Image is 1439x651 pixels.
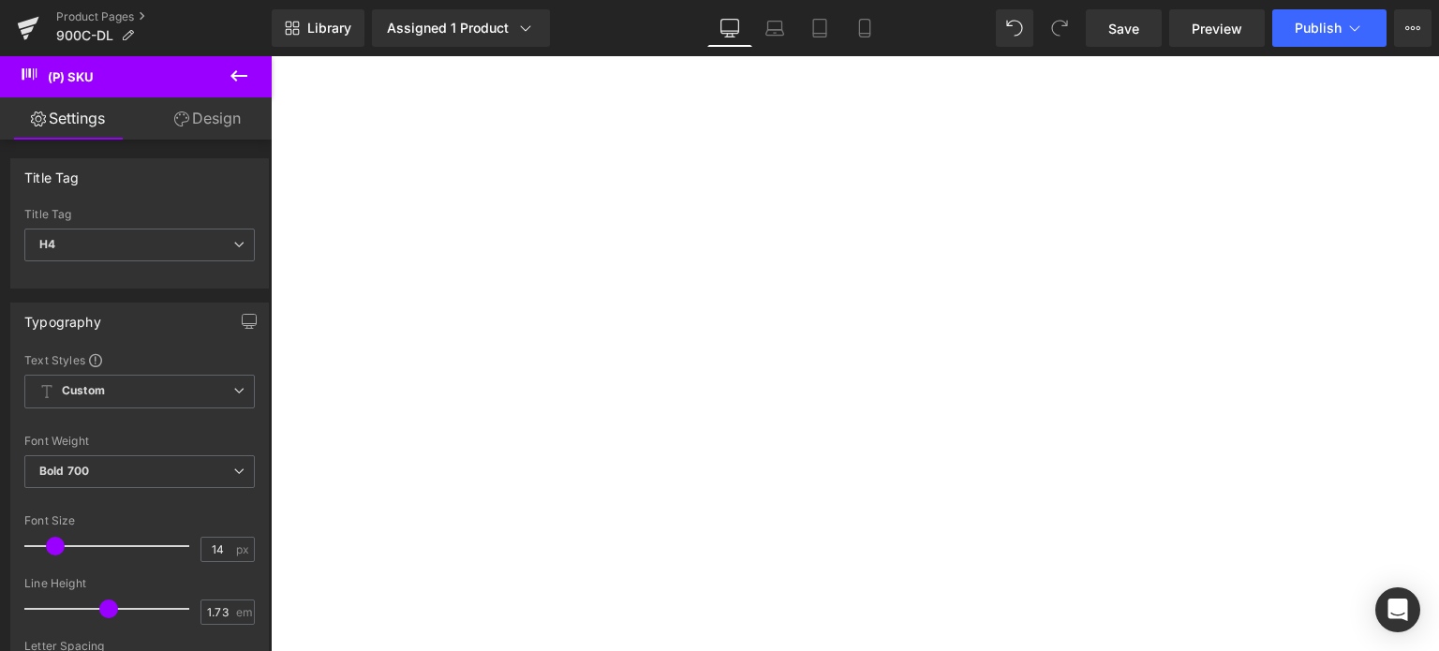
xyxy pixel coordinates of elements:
[236,606,252,618] span: em
[24,435,255,448] div: Font Weight
[24,303,101,330] div: Typography
[1192,19,1242,38] span: Preview
[1295,21,1342,36] span: Publish
[236,543,252,555] span: px
[996,9,1033,47] button: Undo
[24,577,255,590] div: Line Height
[39,237,55,251] b: H4
[56,28,113,43] span: 900C-DL
[797,9,842,47] a: Tablet
[1272,9,1387,47] button: Publish
[272,9,364,47] a: New Library
[140,97,275,140] a: Design
[1394,9,1432,47] button: More
[1108,19,1139,38] span: Save
[56,9,272,24] a: Product Pages
[48,69,94,84] span: (P) SKU
[24,514,255,527] div: Font Size
[1169,9,1265,47] a: Preview
[24,208,255,221] div: Title Tag
[387,19,535,37] div: Assigned 1 Product
[24,159,80,185] div: Title Tag
[752,9,797,47] a: Laptop
[842,9,887,47] a: Mobile
[62,383,105,399] b: Custom
[307,20,351,37] span: Library
[707,9,752,47] a: Desktop
[1375,587,1420,632] div: Open Intercom Messenger
[1041,9,1078,47] button: Redo
[39,464,89,478] b: Bold 700
[24,352,255,367] div: Text Styles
